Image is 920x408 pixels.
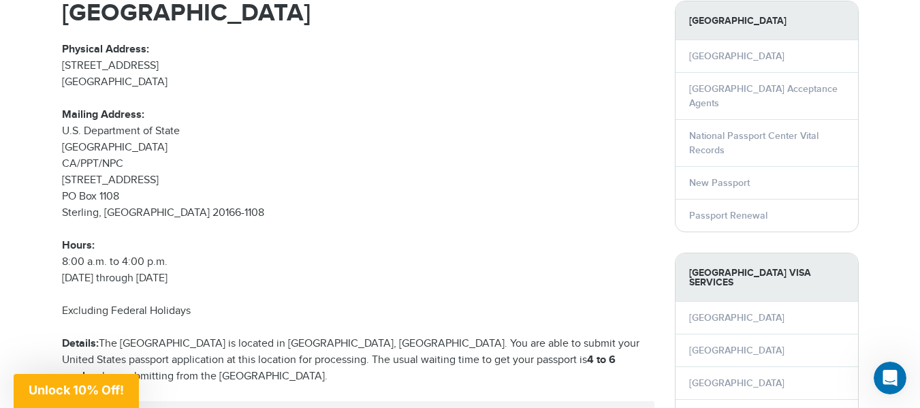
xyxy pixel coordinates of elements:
[689,210,767,221] a: Passport Renewal
[689,50,784,62] a: [GEOGRAPHIC_DATA]
[62,1,654,25] h1: [GEOGRAPHIC_DATA]
[14,374,139,408] div: Unlock 10% Off!
[676,253,858,302] strong: [GEOGRAPHIC_DATA] Visa Services
[689,177,750,189] a: New Passport
[689,83,838,109] a: [GEOGRAPHIC_DATA] Acceptance Agents
[689,312,784,324] a: [GEOGRAPHIC_DATA]
[62,108,144,121] strong: Mailing Address:
[874,362,906,394] iframe: Intercom live chat
[62,239,95,252] strong: Hours:
[689,345,784,356] a: [GEOGRAPHIC_DATA]
[62,43,149,56] strong: Physical Address:
[689,130,819,156] a: National Passport Center Vital Records
[29,383,124,397] span: Unlock 10% Off!
[689,377,784,389] a: [GEOGRAPHIC_DATA]
[62,42,654,287] p: [STREET_ADDRESS] [GEOGRAPHIC_DATA] U.S. Department of State [GEOGRAPHIC_DATA] CA/PPT/NPC [STREET_...
[676,1,858,40] strong: [GEOGRAPHIC_DATA]
[62,303,654,319] p: Excluding Federal Holidays
[62,337,99,350] strong: Details:
[62,336,654,385] p: The [GEOGRAPHIC_DATA] is located in [GEOGRAPHIC_DATA], [GEOGRAPHIC_DATA]. You are able to submit ...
